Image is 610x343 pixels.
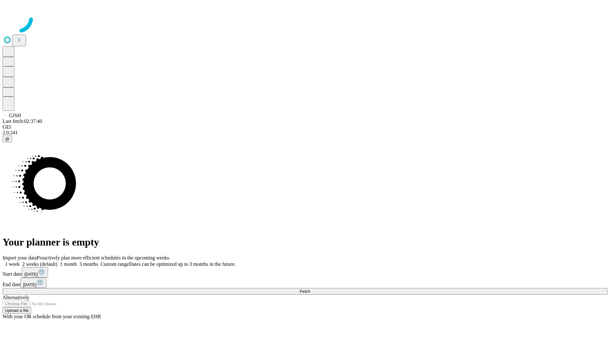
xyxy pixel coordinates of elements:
[60,261,77,267] span: 1 month
[3,314,101,319] span: With your OR schedule from your existing EHR
[129,261,235,267] span: Dates can be optimized up to 3 months in the future.
[101,261,129,267] span: Custom range
[23,282,36,287] span: [DATE]
[3,236,607,248] h1: Your planner is empty
[3,130,607,136] div: 2.0.241
[5,137,10,141] span: @
[3,288,607,295] button: Fetch
[300,289,310,294] span: Fetch
[37,255,170,260] span: Proactively plan more efficient schedules in the upcoming weeks.
[3,307,31,314] button: Upload a file
[20,278,46,288] button: [DATE]
[3,295,29,300] span: Alternatively
[24,272,38,277] span: [DATE]
[3,255,37,260] span: Import your data
[3,136,12,142] button: @
[79,261,98,267] span: 3 months
[22,267,48,278] button: [DATE]
[3,278,607,288] div: End date
[3,118,42,124] span: Last fetch: 02:37:40
[22,261,58,267] span: 2 weeks (default)
[3,267,607,278] div: Start date
[9,113,21,118] span: GJSH
[5,261,20,267] span: 1 week
[3,124,607,130] div: GEI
